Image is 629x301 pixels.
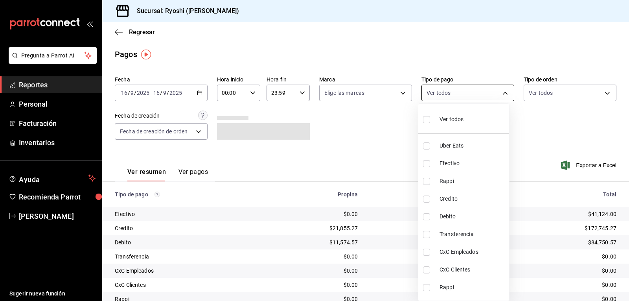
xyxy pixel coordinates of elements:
[440,177,506,185] span: Rappi
[440,142,506,150] span: Uber Eats
[440,159,506,168] span: Efectivo
[141,50,151,59] img: Tooltip marker
[440,195,506,203] span: Credito
[440,283,506,292] span: Rappi
[440,230,506,238] span: Transferencia
[440,212,506,221] span: Debito
[440,115,463,124] span: Ver todos
[440,266,506,274] span: CxC Clientes
[440,248,506,256] span: CxC Empleados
